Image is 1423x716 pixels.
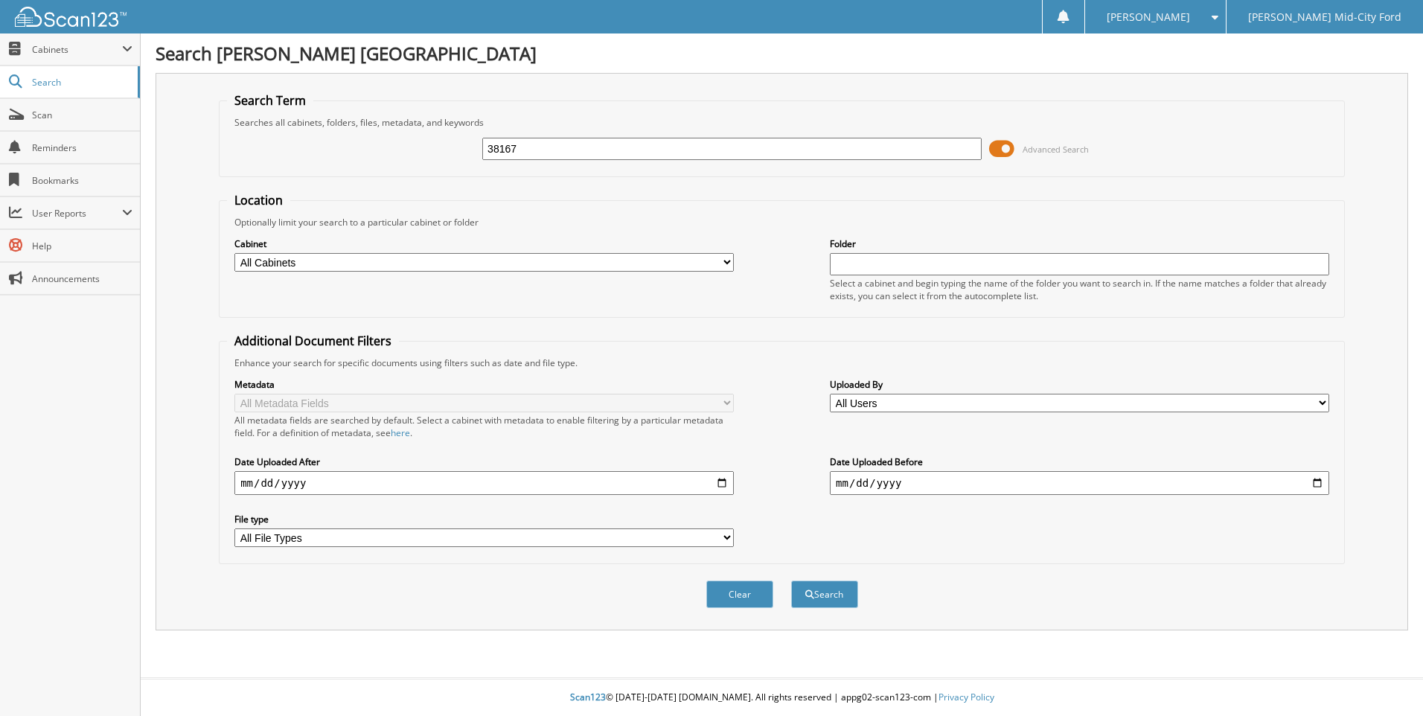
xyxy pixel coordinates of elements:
[706,581,773,608] button: Clear
[32,240,132,252] span: Help
[234,456,734,468] label: Date Uploaded After
[570,691,606,703] span: Scan123
[32,174,132,187] span: Bookmarks
[1107,13,1190,22] span: [PERSON_NAME]
[234,414,734,439] div: All metadata fields are searched by default. Select a cabinet with metadata to enable filtering b...
[830,471,1329,495] input: end
[391,426,410,439] a: here
[830,456,1329,468] label: Date Uploaded Before
[830,378,1329,391] label: Uploaded By
[227,216,1337,228] div: Optionally limit your search to a particular cabinet or folder
[227,333,399,349] legend: Additional Document Filters
[32,109,132,121] span: Scan
[32,272,132,285] span: Announcements
[32,207,122,220] span: User Reports
[791,581,858,608] button: Search
[1248,13,1401,22] span: [PERSON_NAME] Mid-City Ford
[32,141,132,154] span: Reminders
[234,513,734,525] label: File type
[1023,144,1089,155] span: Advanced Search
[234,237,734,250] label: Cabinet
[32,76,130,89] span: Search
[234,471,734,495] input: start
[938,691,994,703] a: Privacy Policy
[227,357,1337,369] div: Enhance your search for specific documents using filters such as date and file type.
[227,116,1337,129] div: Searches all cabinets, folders, files, metadata, and keywords
[141,680,1423,716] div: © [DATE]-[DATE] [DOMAIN_NAME]. All rights reserved | appg02-scan123-com |
[156,41,1408,65] h1: Search [PERSON_NAME] [GEOGRAPHIC_DATA]
[32,43,122,56] span: Cabinets
[227,192,290,208] legend: Location
[1349,645,1423,716] iframe: Chat Widget
[227,92,313,109] legend: Search Term
[234,378,734,391] label: Metadata
[830,237,1329,250] label: Folder
[15,7,127,27] img: scan123-logo-white.svg
[830,277,1329,302] div: Select a cabinet and begin typing the name of the folder you want to search in. If the name match...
